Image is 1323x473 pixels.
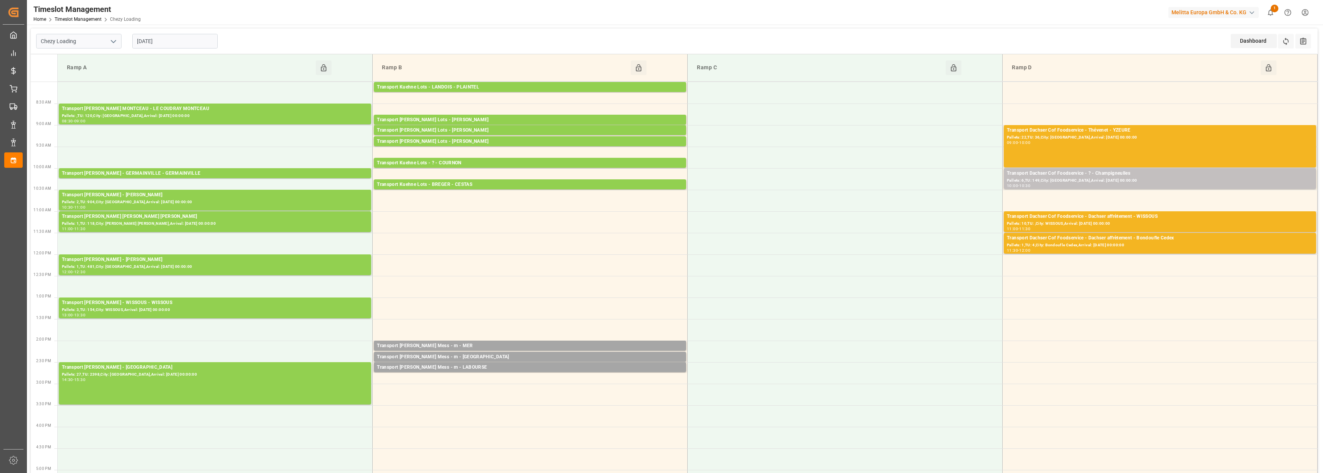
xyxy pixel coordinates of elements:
[62,299,368,307] div: Transport [PERSON_NAME] - WISSOUS - WISSOUS
[1007,141,1018,144] div: 09:00
[1018,249,1019,252] div: -
[62,177,368,184] div: Pallets: ,TU: 204,City: [GEOGRAPHIC_DATA],Arrival: [DATE] 00:00:00
[377,134,683,141] div: Pallets: 6,TU: 1511,City: CARQUEFOU,Arrival: [DATE] 00:00:00
[1007,170,1313,177] div: Transport Dachser Cof Foodservice - ? - Champigneulles
[62,264,368,270] div: Pallets: 1,TU: 481,City: [GEOGRAPHIC_DATA],Arrival: [DATE] 00:00:00
[1007,184,1018,187] div: 10:00
[73,378,74,381] div: -
[73,313,74,317] div: -
[377,181,683,189] div: Transport Kuehne Lots - BREGER - CESTAS
[694,60,946,75] div: Ramp C
[36,466,51,471] span: 5:00 PM
[62,378,73,381] div: 14:30
[1019,184,1030,187] div: 10:30
[1007,221,1313,227] div: Pallets: 10,TU: ,City: WISSOUS,Arrival: [DATE] 00:00:00
[377,167,683,174] div: Pallets: 2,TU: 602,City: [GEOGRAPHIC_DATA],Arrival: [DATE] 00:00:00
[1007,177,1313,184] div: Pallets: 6,TU: 149,City: [GEOGRAPHIC_DATA],Arrival: [DATE] 00:00:00
[74,270,85,274] div: 12:30
[377,361,683,368] div: Pallets: ,TU: 61,City: [GEOGRAPHIC_DATA],Arrival: [DATE] 00:00:00
[73,270,74,274] div: -
[377,116,683,124] div: Transport [PERSON_NAME] Lots - [PERSON_NAME]
[74,378,85,381] div: 15:30
[36,380,51,384] span: 3:00 PM
[377,159,683,167] div: Transport Kuehne Lots - ? - COURNON
[73,119,74,123] div: -
[33,186,51,191] span: 10:30 AM
[1019,141,1030,144] div: 10:00
[73,206,74,209] div: -
[62,227,73,231] div: 11:00
[1007,242,1313,249] div: Pallets: 1,TU: 4,City: Bondoufle Cedex,Arrival: [DATE] 00:00:00
[1019,249,1030,252] div: 12:00
[74,119,85,123] div: 09:00
[107,35,119,47] button: open menu
[1007,134,1313,141] div: Pallets: 22,TU: 36,City: [GEOGRAPHIC_DATA],Arrival: [DATE] 00:00:00
[62,256,368,264] div: Transport [PERSON_NAME] - [PERSON_NAME]
[33,165,51,169] span: 10:00 AM
[62,213,368,221] div: Transport [PERSON_NAME] [PERSON_NAME] [PERSON_NAME]
[1007,249,1018,252] div: 11:30
[377,145,683,152] div: Pallets: ,TU: 105,City: [GEOGRAPHIC_DATA],Arrival: [DATE] 00:00:00
[377,138,683,145] div: Transport [PERSON_NAME] Lots - [PERSON_NAME]
[1007,127,1313,134] div: Transport Dachser Cof Foodservice - Thévenet - YZEURE
[377,350,683,356] div: Pallets: ,TU: 70,City: MER,Arrival: [DATE] 00:00:00
[62,221,368,227] div: Pallets: 1,TU: 118,City: [PERSON_NAME] [PERSON_NAME],Arrival: [DATE] 00:00:00
[377,371,683,378] div: Pallets: ,TU: 128,City: LABOURSE,Arrival: [DATE] 00:00:00
[62,313,73,317] div: 13:00
[33,272,51,277] span: 12:30 PM
[62,191,368,199] div: Transport [PERSON_NAME] - [PERSON_NAME]
[62,113,368,119] div: Pallets: ,TU: 120,City: [GEOGRAPHIC_DATA],Arrival: [DATE] 00:00:00
[36,445,51,449] span: 4:30 PM
[62,206,73,209] div: 10:30
[62,199,368,206] div: Pallets: 2,TU: 904,City: [GEOGRAPHIC_DATA],Arrival: [DATE] 00:00:00
[377,353,683,361] div: Transport [PERSON_NAME] Mess - m - [GEOGRAPHIC_DATA]
[132,34,218,48] input: DD-MM-YYYY
[36,122,51,126] span: 9:00 AM
[36,100,51,104] span: 8:30 AM
[1007,234,1313,242] div: Transport Dachser Cof Foodservice - Dachser affrètement - Bondoufle Cedex
[36,337,51,341] span: 2:00 PM
[36,359,51,363] span: 2:30 PM
[62,119,73,123] div: 08:30
[36,316,51,320] span: 1:30 PM
[377,124,683,130] div: Pallets: 4,TU: 679,City: [GEOGRAPHIC_DATA],Arrival: [DATE] 00:00:00
[1019,227,1030,231] div: 11:30
[33,208,51,212] span: 11:00 AM
[1018,141,1019,144] div: -
[1007,227,1018,231] div: 11:00
[379,60,631,75] div: Ramp B
[1007,213,1313,221] div: Transport Dachser Cof Foodservice - Dachser affrètement - WISSOUS
[36,294,51,298] span: 1:00 PM
[1271,5,1278,12] span: 1
[377,84,683,91] div: Transport Kuehne Lots - LANDOIS - PLAINTEL
[62,371,368,378] div: Pallets: 27,TU: 2398,City: [GEOGRAPHIC_DATA],Arrival: [DATE] 00:00:00
[33,229,51,234] span: 11:30 AM
[55,17,102,22] a: Timeslot Management
[377,364,683,371] div: Transport [PERSON_NAME] Mess - m - LABOURSE
[73,227,74,231] div: -
[36,34,122,48] input: Type to search/select
[62,170,368,177] div: Transport [PERSON_NAME] - GERMAINVILLE - GERMAINVILLE
[74,313,85,317] div: 13:30
[1279,4,1296,21] button: Help Center
[36,143,51,147] span: 9:30 AM
[1168,5,1262,20] button: Melitta Europa GmbH & Co. KG
[62,270,73,274] div: 12:00
[1262,4,1279,21] button: show 1 new notifications
[74,227,85,231] div: 11:30
[377,342,683,350] div: Transport [PERSON_NAME] Mess - m - MER
[377,91,683,98] div: Pallets: 3,TU: 313,City: PLAINTEL,Arrival: [DATE] 00:00:00
[1009,60,1261,75] div: Ramp D
[74,206,85,209] div: 11:00
[36,423,51,428] span: 4:00 PM
[33,17,46,22] a: Home
[377,189,683,195] div: Pallets: 1,TU: 302,City: [GEOGRAPHIC_DATA],Arrival: [DATE] 00:00:00
[64,60,316,75] div: Ramp A
[377,127,683,134] div: Transport [PERSON_NAME] Lots - [PERSON_NAME]
[62,105,368,113] div: Transport [PERSON_NAME] MONTCEAU - LE COUDRAY MONTCEAU
[33,3,141,15] div: Timeslot Management
[62,364,368,371] div: Transport [PERSON_NAME] - [GEOGRAPHIC_DATA]
[1018,184,1019,187] div: -
[36,402,51,406] span: 3:30 PM
[1231,34,1277,48] div: Dashboard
